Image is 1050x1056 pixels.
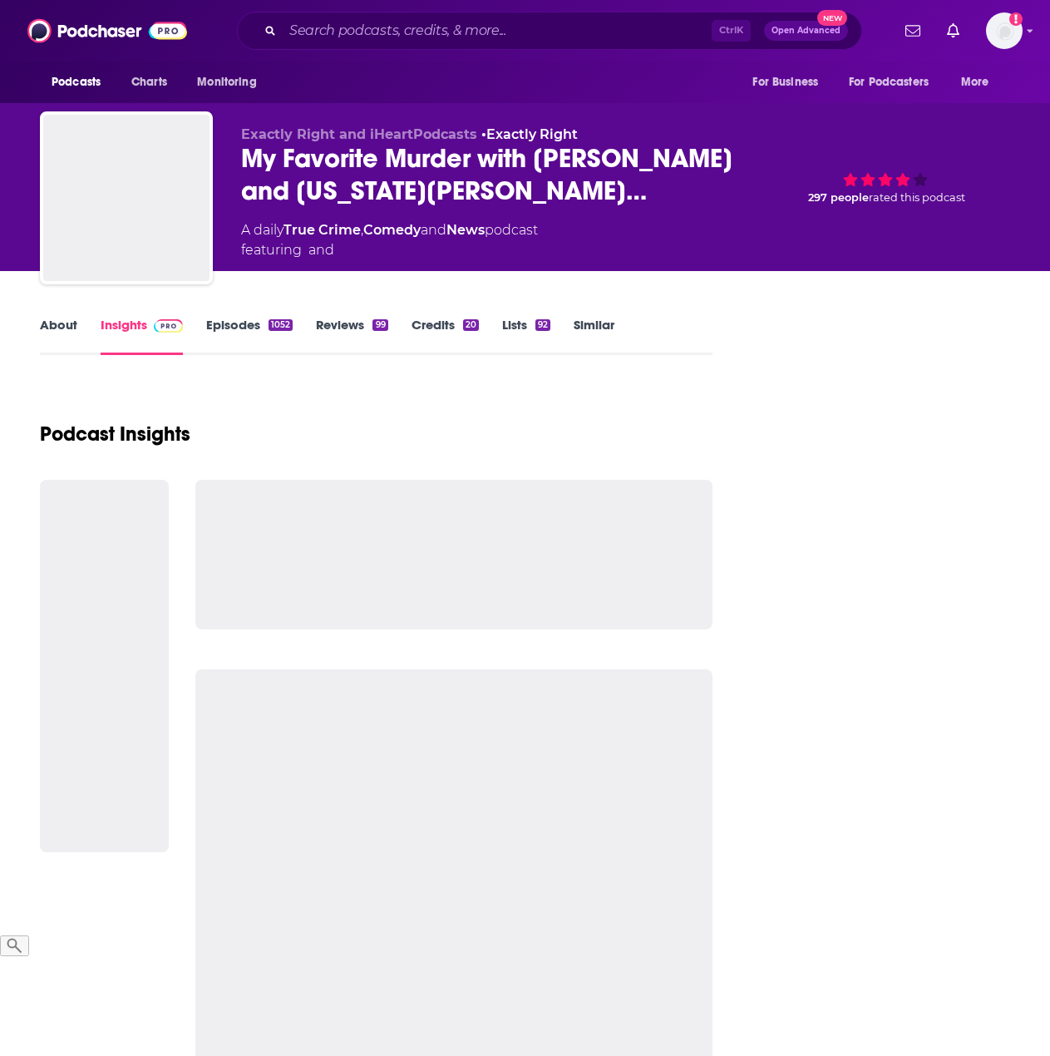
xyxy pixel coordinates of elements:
button: open menu [838,67,953,98]
div: 297 peoplerated this podcast [761,126,1010,230]
a: Similar [574,317,614,355]
button: open menu [185,67,278,98]
a: Episodes1052 [206,317,293,355]
span: New [817,10,847,26]
h1: Podcast Insights [40,422,190,447]
span: 297 people [808,191,869,204]
button: open menu [949,67,1010,98]
a: InsightsPodchaser Pro [101,317,183,355]
span: Logged in as mmjamo [986,12,1023,49]
a: Show notifications dropdown [940,17,966,45]
span: Ctrl K [712,20,751,42]
span: and [421,222,446,238]
span: rated this podcast [869,191,965,204]
span: Monitoring [197,71,256,94]
span: , [361,222,363,238]
button: Show profile menu [986,12,1023,49]
a: Credits20 [412,317,479,355]
a: About [40,317,77,355]
div: 1052 [269,319,293,331]
img: Podchaser Pro [154,319,183,333]
button: open menu [40,67,122,98]
a: News [446,222,485,238]
span: For Podcasters [849,71,929,94]
a: Exactly Right [486,126,578,142]
a: True Crime [283,222,361,238]
div: 99 [372,319,387,331]
div: 20 [463,319,479,331]
a: Comedy [363,222,421,238]
button: Open AdvancedNew [764,21,848,41]
div: A daily podcast [241,220,538,260]
span: • [481,126,578,142]
span: More [961,71,989,94]
button: open menu [741,67,839,98]
a: Lists92 [502,317,550,355]
img: Podchaser - Follow, Share and Rate Podcasts [27,15,187,47]
input: Search podcasts, credits, & more... [283,17,712,44]
div: 92 [535,319,550,331]
img: User Profile [986,12,1023,49]
span: For Business [752,71,818,94]
div: Search podcasts, credits, & more... [237,12,862,50]
a: Show notifications dropdown [899,17,927,45]
a: Reviews99 [316,317,387,355]
span: Exactly Right and iHeartPodcasts [241,126,477,142]
a: Charts [121,67,177,98]
span: Charts [131,71,167,94]
span: and [308,240,334,260]
span: featuring [241,240,538,260]
span: Podcasts [52,71,101,94]
svg: Add a profile image [1009,12,1023,26]
span: Open Advanced [771,27,840,35]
